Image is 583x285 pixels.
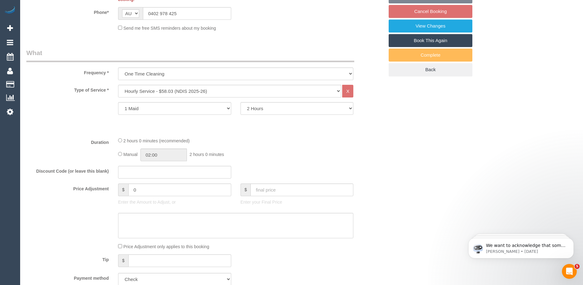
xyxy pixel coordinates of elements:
label: Price Adjustment [22,184,113,192]
input: final price [250,184,353,196]
label: Discount Code (or leave this blank) [22,166,113,174]
label: Type of Service * [22,85,113,93]
label: Frequency * [22,67,113,76]
span: $ [241,184,251,196]
span: Send me free SMS reminders about my booking [123,26,216,31]
span: 5 [575,264,580,269]
legend: What [26,48,354,62]
label: Tip [22,254,113,263]
span: 2 hours 0 minutes [190,152,224,157]
a: Back [389,63,472,76]
p: Message from Ellie, sent 1w ago [27,24,107,29]
a: Book This Again [389,34,472,47]
p: Enter the Amount to Adjust, or [118,199,231,205]
iframe: Intercom notifications message [459,225,583,268]
input: Phone* [143,7,231,20]
label: Duration [22,137,113,145]
span: Price Adjustment only applies to this booking [123,244,209,249]
span: Manual [123,152,138,157]
span: 2 hours 0 minutes (recommended) [123,138,190,143]
img: Automaid Logo [4,6,16,15]
label: Payment method [22,273,113,281]
span: We want to acknowledge that some users may be experiencing lag or slower performance in our softw... [27,18,107,103]
p: Enter your Final Price [241,199,354,205]
span: $ [118,184,128,196]
iframe: Intercom live chat [562,264,577,279]
span: $ [118,254,128,267]
a: View Changes [389,19,472,32]
label: Phone* [22,7,113,15]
